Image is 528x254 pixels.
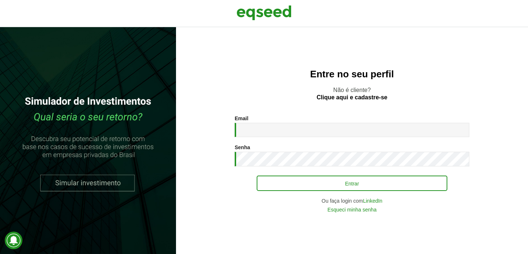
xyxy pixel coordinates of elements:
[317,95,388,100] a: Clique aqui e cadastre-se
[235,198,469,203] div: Ou faça login com
[191,86,513,100] p: Não é cliente?
[327,207,377,212] a: Esqueci minha senha
[191,69,513,80] h2: Entre no seu perfil
[363,198,382,203] a: LinkedIn
[236,4,291,22] img: EqSeed Logo
[235,145,250,150] label: Senha
[257,176,447,191] button: Entrar
[235,116,248,121] label: Email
